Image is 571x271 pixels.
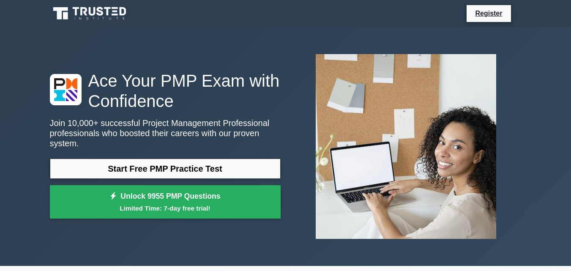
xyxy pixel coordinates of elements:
[50,159,281,179] a: Start Free PMP Practice Test
[50,185,281,219] a: Unlock 9955 PMP QuestionsLimited Time: 7-day free trial!
[60,203,270,213] small: Limited Time: 7-day free trial!
[470,8,507,19] a: Register
[50,71,281,111] h1: Ace Your PMP Exam with Confidence
[50,118,281,148] p: Join 10,000+ successful Project Management Professional professionals who boosted their careers w...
